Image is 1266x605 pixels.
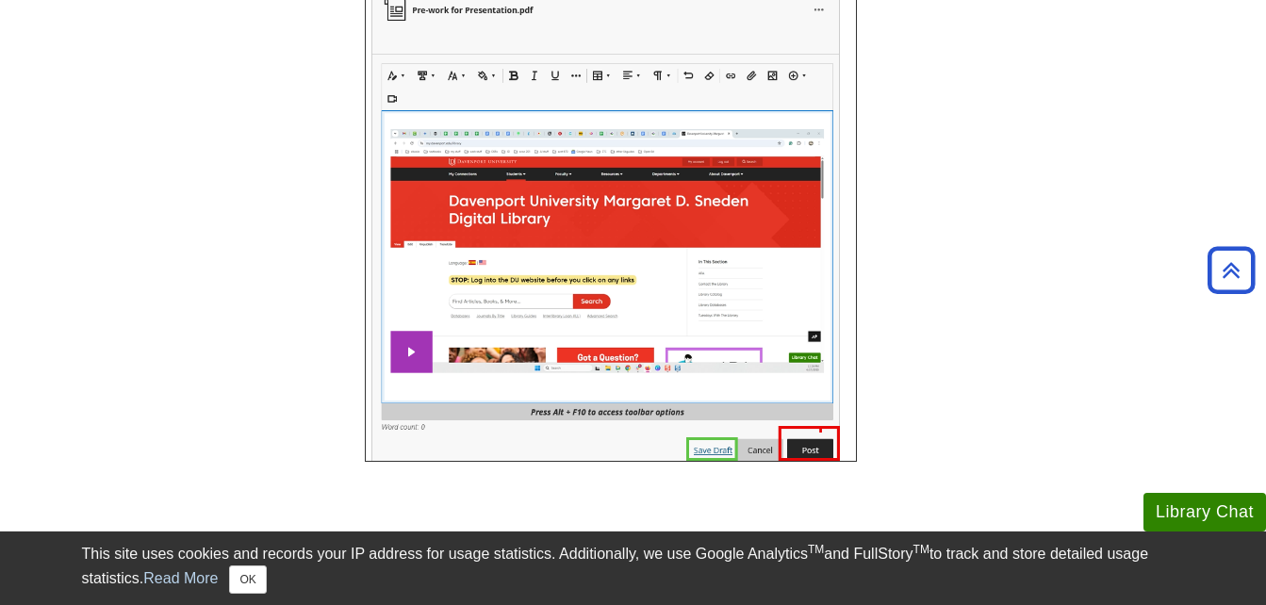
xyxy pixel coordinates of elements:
button: Library Chat [1143,493,1266,531]
a: Back to Top [1201,257,1261,283]
div: This site uses cookies and records your IP address for usage statistics. Additionally, we use Goo... [82,543,1185,594]
button: Close [229,565,266,594]
sup: TM [913,543,929,556]
sup: TM [808,543,824,556]
a: Read More [143,570,218,586]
